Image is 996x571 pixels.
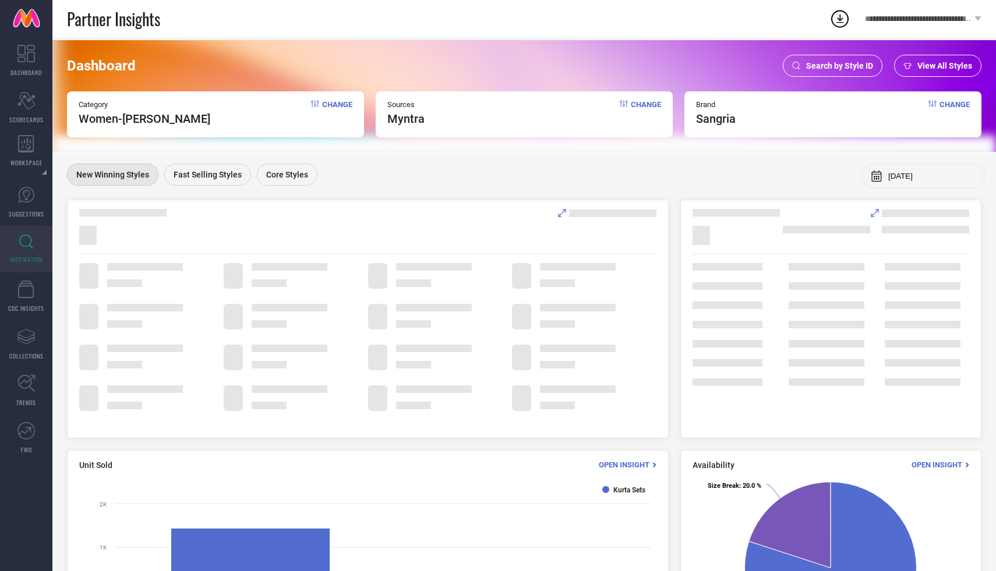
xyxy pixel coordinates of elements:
span: Change [322,100,352,126]
span: Category [79,100,210,109]
div: Open download list [829,8,850,29]
span: Open Insight [599,460,649,469]
span: SUGGESTIONS [9,210,44,218]
span: Availability [693,460,734,470]
span: Sources [387,100,425,109]
span: Partner Insights [67,7,160,31]
div: Open Insight [599,459,656,470]
span: Fast Selling Styles [174,170,242,179]
tspan: Size Break [708,482,739,490]
span: WORKSPACE [10,158,43,167]
text: 2K [100,501,107,508]
span: Change [631,100,661,126]
span: New Winning Styles [76,170,149,179]
span: Search by Style ID [806,61,873,70]
span: COLLECTIONS [9,352,44,360]
span: Open Insight [912,460,962,469]
span: DASHBOARD [10,68,42,77]
span: INSPIRATION [10,255,43,264]
span: Core Styles [266,170,308,179]
span: sangria [696,112,736,126]
span: Unit Sold [79,460,112,470]
span: Women-[PERSON_NAME] [79,112,210,126]
span: Dashboard [67,58,136,74]
span: CDC INSIGHTS [8,304,44,313]
text: Kurta Sets [613,486,645,494]
text: 1K [100,544,107,551]
span: Brand [696,100,736,109]
input: Select month [888,172,976,180]
span: myntra [387,112,425,126]
div: Open Insight [912,459,969,470]
text: : 20.0 % [708,482,761,490]
span: SCORECARDS [9,115,44,124]
div: Analyse [558,209,656,217]
span: Change [940,100,970,126]
span: FWD [21,445,32,454]
div: Analyse [871,209,969,217]
span: View All Styles [917,61,972,70]
span: TRENDS [16,398,36,407]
